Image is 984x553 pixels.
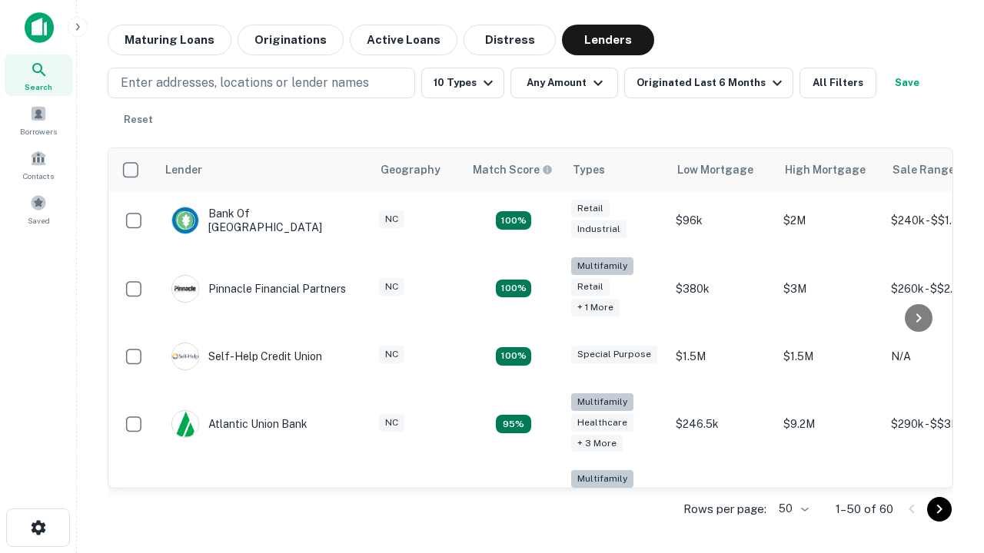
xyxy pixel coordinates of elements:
div: Capitalize uses an advanced AI algorithm to match your search with the best lender. The match sco... [473,161,553,178]
div: NC [379,278,404,296]
th: Geography [371,148,464,191]
button: Originated Last 6 Months [624,68,793,98]
p: Enter addresses, locations or lender names [121,74,369,92]
button: Enter addresses, locations or lender names [108,68,415,98]
button: Go to next page [927,497,952,522]
td: $3.2M [776,462,883,540]
th: Low Mortgage [668,148,776,191]
div: Pinnacle Financial Partners [171,275,346,303]
div: Self-help Credit Union [171,343,322,370]
td: $246k [668,462,776,540]
td: $1.5M [668,327,776,386]
div: Sale Range [893,161,955,179]
div: NC [379,414,404,432]
div: 50 [773,498,811,520]
td: $2M [776,191,883,250]
h6: Match Score [473,161,550,178]
div: Healthcare [571,414,633,432]
span: Contacts [23,170,54,182]
div: + 3 more [571,435,623,452]
a: Search [5,55,72,96]
div: + 1 more [571,299,620,316]
img: picture [172,276,198,302]
td: $96k [668,191,776,250]
th: Capitalize uses an advanced AI algorithm to match your search with the best lender. The match sco... [464,148,563,191]
div: Matching Properties: 9, hasApolloMatch: undefined [496,415,531,433]
button: Any Amount [510,68,618,98]
img: picture [172,411,198,437]
span: Saved [28,214,50,227]
iframe: Chat Widget [907,381,984,455]
td: $3M [776,250,883,327]
div: Geography [381,161,440,179]
img: capitalize-icon.png [25,12,54,43]
th: Types [563,148,668,191]
div: Originated Last 6 Months [637,74,786,92]
button: Originations [238,25,344,55]
div: Industrial [571,220,627,238]
td: $1.5M [776,327,883,386]
div: Multifamily [571,470,633,488]
th: High Mortgage [776,148,883,191]
a: Contacts [5,144,72,185]
div: NC [379,210,404,228]
button: Active Loans [350,25,457,55]
img: picture [172,343,198,369]
span: Borrowers [20,125,57,137]
div: Atlantic Union Bank [171,410,307,438]
img: picture [172,207,198,233]
button: Save your search to get updates of matches that match your search criteria. [883,68,932,98]
div: Retail [571,200,610,217]
th: Lender [156,148,371,191]
div: Types [573,161,605,179]
div: NC [379,346,404,363]
button: Distress [464,25,556,55]
div: Matching Properties: 11, hasApolloMatch: undefined [496,347,531,366]
div: Retail [571,278,610,296]
div: Lender [165,161,202,179]
div: Matching Properties: 17, hasApolloMatch: undefined [496,280,531,298]
span: Search [25,81,52,93]
a: Saved [5,188,72,230]
button: All Filters [799,68,876,98]
p: Rows per page: [683,500,766,518]
td: $9.2M [776,386,883,463]
div: Multifamily [571,257,633,275]
div: Low Mortgage [677,161,753,179]
div: Special Purpose [571,346,657,363]
div: Multifamily [571,393,633,411]
td: $246.5k [668,386,776,463]
div: Matching Properties: 15, hasApolloMatch: undefined [496,211,531,230]
p: 1–50 of 60 [836,500,893,518]
td: $380k [668,250,776,327]
button: Reset [114,104,163,135]
button: 10 Types [421,68,504,98]
button: Lenders [562,25,654,55]
button: Maturing Loans [108,25,231,55]
div: High Mortgage [785,161,866,179]
a: Borrowers [5,99,72,141]
div: The Fidelity Bank [171,488,296,515]
div: Bank Of [GEOGRAPHIC_DATA] [171,207,356,234]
